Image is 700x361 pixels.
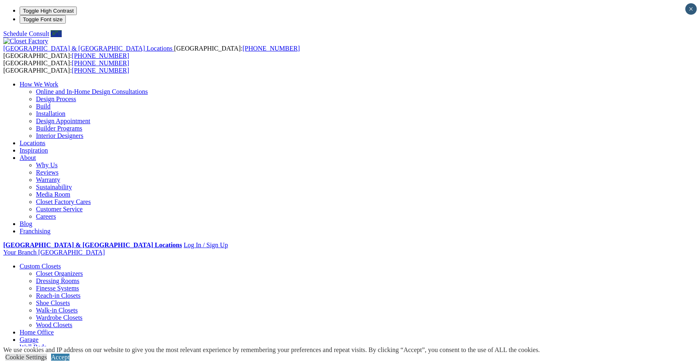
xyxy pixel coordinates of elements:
a: Wall Beds [20,343,47,350]
img: Closet Factory [3,38,48,45]
a: Call [51,30,62,37]
a: Shoe Closets [36,299,70,306]
a: Log In / Sign Up [183,241,228,248]
a: Closet Organizers [36,270,83,277]
a: Why Us [36,162,58,168]
a: Build [36,103,51,110]
a: Customer Service [36,206,83,213]
a: Cookie Settings [5,354,47,361]
a: Franchising [20,228,51,235]
a: Warranty [36,176,60,183]
a: Accept [51,354,69,361]
a: Wardrobe Closets [36,314,83,321]
button: Toggle Font size [20,15,66,24]
a: Interior Designers [36,132,83,139]
span: Toggle Font size [23,16,63,22]
a: Walk-in Closets [36,307,78,314]
a: [GEOGRAPHIC_DATA] & [GEOGRAPHIC_DATA] Locations [3,241,182,248]
a: Inspiration [20,147,48,154]
a: [PHONE_NUMBER] [72,67,129,74]
a: [GEOGRAPHIC_DATA] & [GEOGRAPHIC_DATA] Locations [3,45,174,52]
span: [GEOGRAPHIC_DATA]: [GEOGRAPHIC_DATA]: [3,60,129,74]
a: Schedule Consult [3,30,49,37]
a: Closet Factory Cares [36,198,91,205]
a: Dressing Rooms [36,277,79,284]
span: [GEOGRAPHIC_DATA] [38,249,105,256]
a: Media Room [36,191,70,198]
span: Your Branch [3,249,36,256]
a: Reach-in Closets [36,292,81,299]
a: [PHONE_NUMBER] [242,45,300,52]
a: [PHONE_NUMBER] [72,52,129,59]
a: Your Branch [GEOGRAPHIC_DATA] [3,249,105,256]
a: Reviews [36,169,58,176]
a: Locations [20,140,45,146]
div: We use cookies and IP address on our website to give you the most relevant experience by remember... [3,346,540,354]
button: Toggle High Contrast [20,7,77,15]
a: Blog [20,220,32,227]
a: Garage [20,336,38,343]
a: Home Office [20,329,54,336]
a: Design Appointment [36,117,90,124]
span: [GEOGRAPHIC_DATA]: [GEOGRAPHIC_DATA]: [3,45,300,59]
span: [GEOGRAPHIC_DATA] & [GEOGRAPHIC_DATA] Locations [3,45,172,52]
span: Toggle High Contrast [23,8,74,14]
a: Sustainability [36,184,72,190]
a: Design Process [36,95,76,102]
a: Wood Closets [36,321,72,328]
a: Builder Programs [36,125,82,132]
a: How We Work [20,81,58,88]
a: Online and In-Home Design Consultations [36,88,148,95]
button: Close [685,3,697,15]
a: Installation [36,110,65,117]
a: Careers [36,213,56,220]
a: Finesse Systems [36,285,79,292]
a: [PHONE_NUMBER] [72,60,129,66]
a: About [20,154,36,161]
a: Custom Closets [20,263,61,270]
